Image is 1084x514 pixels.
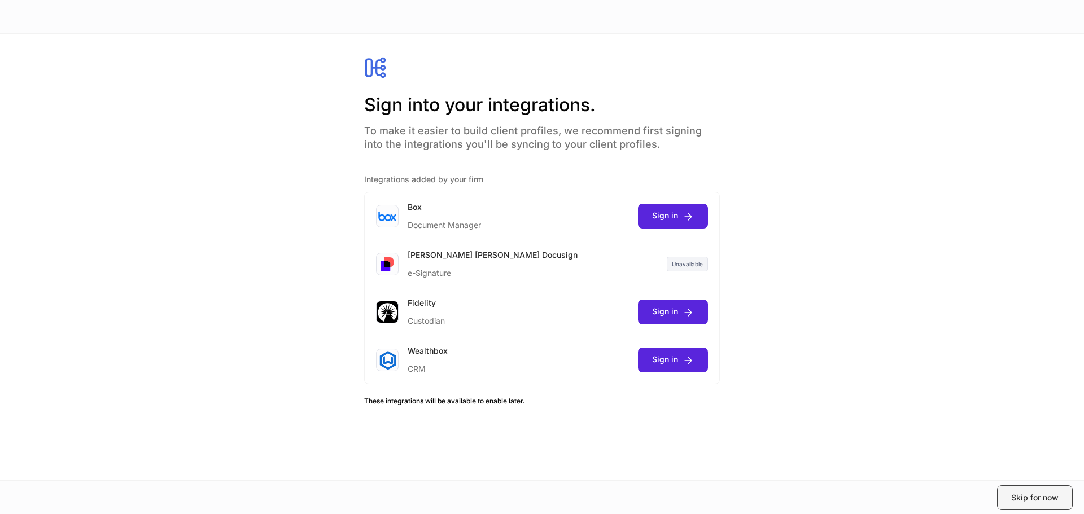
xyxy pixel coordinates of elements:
[408,357,448,375] div: CRM
[1011,492,1059,503] div: Skip for now
[408,309,445,327] div: Custodian
[408,213,481,231] div: Document Manager
[408,201,481,213] div: Box
[638,300,708,324] button: Sign in
[408,249,578,261] div: [PERSON_NAME] [PERSON_NAME] Docusign
[638,348,708,372] button: Sign in
[364,396,720,406] h6: These integrations will be available to enable later.
[652,210,694,222] div: Sign in
[997,485,1073,510] button: Skip for now
[364,117,720,151] h4: To make it easier to build client profiles, we recommend first signing into the integrations you'...
[652,354,694,366] div: Sign in
[638,204,708,229] button: Sign in
[378,211,396,221] img: oYqM9ojoZLfzCHUefNbBcWHcyDPbQKagtYciMC8pFl3iZXy3dU33Uwy+706y+0q2uJ1ghNQf2OIHrSh50tUd9HaB5oMc62p0G...
[364,93,720,117] h2: Sign into your integrations.
[408,297,445,309] div: Fidelity
[364,174,720,185] h5: Integrations added by your firm
[408,345,448,357] div: Wealthbox
[408,261,578,279] div: e-Signature
[667,257,708,271] div: Unavailable
[652,306,694,318] div: Sign in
